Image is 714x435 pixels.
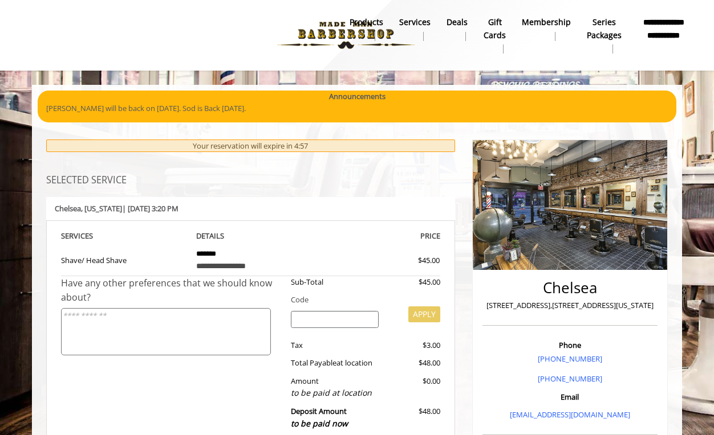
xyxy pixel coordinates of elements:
a: Productsproducts [342,14,391,44]
a: Gift cardsgift cards [476,14,514,56]
span: , [US_STATE] [81,203,122,214]
th: SERVICE [61,229,188,243]
div: $48.00 [387,405,440,430]
a: Series packagesSeries packages [579,14,630,56]
button: APPLY [408,306,440,322]
b: Announcements [329,91,386,102]
a: MembershipMembership [514,14,579,44]
div: $48.00 [387,357,440,369]
span: S [89,231,93,241]
th: DETAILS [188,229,314,243]
a: DealsDeals [439,14,476,44]
h3: Phone [485,341,655,349]
div: Tax [282,339,388,351]
span: at location [336,358,372,368]
b: Services [399,16,431,28]
div: Total Payable [282,357,388,369]
th: PRICE [314,229,440,243]
div: Amount [282,375,388,400]
h3: SELECTED SERVICE [46,175,455,186]
div: $3.00 [387,339,440,351]
div: Code [282,294,440,306]
td: Shave/ Head Shave [61,243,188,276]
div: $45.00 [377,255,440,266]
b: Series packages [587,16,622,42]
b: gift cards [484,16,506,42]
b: products [350,16,383,28]
div: Sub-Total [282,276,388,288]
a: [PHONE_NUMBER] [538,354,602,364]
div: Your reservation will expire in 4:57 [46,139,455,153]
div: to be paid at location [291,387,379,399]
b: Deposit Amount [291,406,348,429]
div: $45.00 [387,276,440,288]
span: to be paid now [291,418,348,429]
div: Have any other preferences that we should know about? [61,276,282,305]
a: [PHONE_NUMBER] [538,374,602,384]
b: Chelsea | [DATE] 3:20 PM [55,203,178,214]
a: [EMAIL_ADDRESS][DOMAIN_NAME] [510,409,630,420]
img: Made Man Barbershop logo [267,4,424,67]
h2: Chelsea [485,280,655,296]
h3: Email [485,393,655,401]
b: Membership [522,16,571,28]
b: Deals [447,16,468,28]
p: [PERSON_NAME] will be back on [DATE]. Sod is Back [DATE]. [46,102,668,114]
a: ServicesServices [391,14,439,44]
p: [STREET_ADDRESS],[STREET_ADDRESS][US_STATE] [485,299,655,311]
div: $0.00 [387,375,440,400]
